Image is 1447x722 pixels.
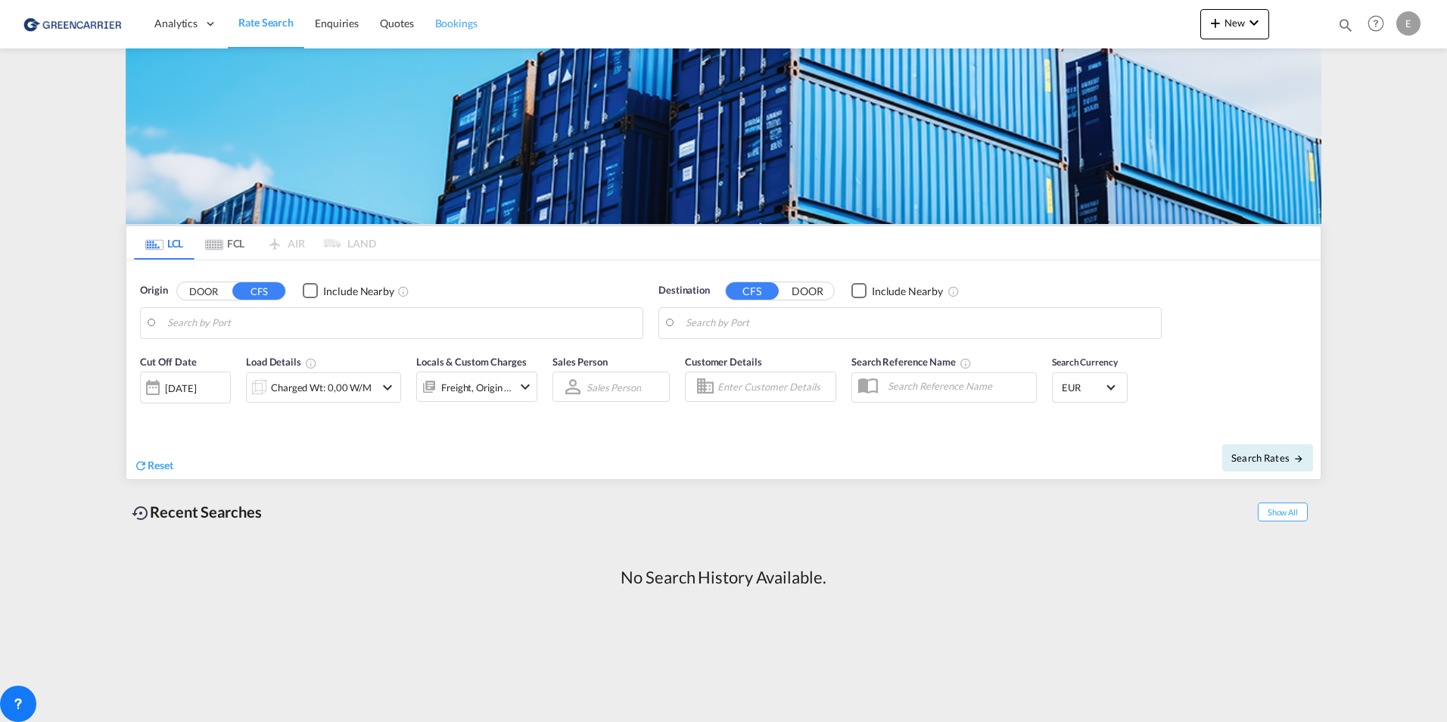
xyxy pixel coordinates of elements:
[948,285,960,297] md-icon: Unchecked: Ignores neighbouring ports when fetching rates.Checked : Includes neighbouring ports w...
[134,459,148,472] md-icon: icon-refresh
[315,17,359,30] span: Enquiries
[851,356,972,368] span: Search Reference Name
[246,372,401,403] div: Charged Wt: 0,00 W/Micon-chevron-down
[685,356,761,368] span: Customer Details
[305,357,317,369] md-icon: Chargeable Weight
[165,381,196,395] div: [DATE]
[1206,17,1263,29] span: New
[435,17,478,30] span: Bookings
[140,372,231,403] div: [DATE]
[1062,381,1104,394] span: EUR
[177,282,230,300] button: DOOR
[851,283,943,299] md-checkbox: Checkbox No Ink
[658,283,710,298] span: Destination
[726,282,779,300] button: CFS
[194,226,255,260] md-tab-item: FCL
[416,372,537,402] div: Freight Origin Destinationicon-chevron-down
[303,283,394,299] md-checkbox: Checkbox No Ink
[1396,11,1421,36] div: E
[154,16,198,31] span: Analytics
[585,376,643,398] md-select: Sales Person
[416,356,527,368] span: Locals & Custom Charges
[880,375,1036,397] input: Search Reference Name
[1258,503,1308,521] span: Show All
[552,356,608,368] span: Sales Person
[717,375,831,398] input: Enter Customer Details
[1293,453,1304,464] md-icon: icon-arrow-right
[246,356,317,368] span: Load Details
[148,459,173,471] span: Reset
[1206,14,1225,32] md-icon: icon-plus 400-fg
[140,402,151,422] md-datepicker: Select
[621,566,826,590] div: No Search History Available.
[1200,9,1269,39] button: icon-plus 400-fgNewicon-chevron-down
[516,378,534,396] md-icon: icon-chevron-down
[397,285,409,297] md-icon: Unchecked: Ignores neighbouring ports when fetching rates.Checked : Includes neighbouring ports w...
[441,377,512,398] div: Freight Origin Destination
[1363,11,1389,36] span: Help
[1231,452,1304,464] span: Search Rates
[1052,356,1118,368] span: Search Currency
[140,356,197,368] span: Cut Off Date
[238,16,294,29] span: Rate Search
[1337,17,1354,39] div: icon-magnify
[1060,376,1119,398] md-select: Select Currency: € EUREuro
[323,284,394,299] div: Include Nearby
[126,495,268,529] div: Recent Searches
[232,282,285,300] button: CFS
[1363,11,1396,38] div: Help
[781,282,834,300] button: DOOR
[378,378,397,397] md-icon: icon-chevron-down
[960,357,972,369] md-icon: Your search will be saved by the below given name
[140,283,167,298] span: Origin
[1222,444,1313,471] button: Search Ratesicon-arrow-right
[1337,17,1354,33] md-icon: icon-magnify
[1245,14,1263,32] md-icon: icon-chevron-down
[126,48,1321,224] img: GreenCarrierFCL_LCL.png
[271,377,372,398] div: Charged Wt: 0,00 W/M
[134,458,173,475] div: icon-refreshReset
[126,260,1321,479] div: Origin DOOR CFS Checkbox No InkUnchecked: Ignores neighbouring ports when fetching rates.Checked ...
[380,17,413,30] span: Quotes
[134,226,376,260] md-pagination-wrapper: Use the left and right arrow keys to navigate between tabs
[132,504,150,522] md-icon: icon-backup-restore
[134,226,194,260] md-tab-item: LCL
[23,7,125,41] img: 1378a7308afe11ef83610d9e779c6b34.png
[167,312,635,335] input: Search by Port
[872,284,943,299] div: Include Nearby
[686,312,1153,335] input: Search by Port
